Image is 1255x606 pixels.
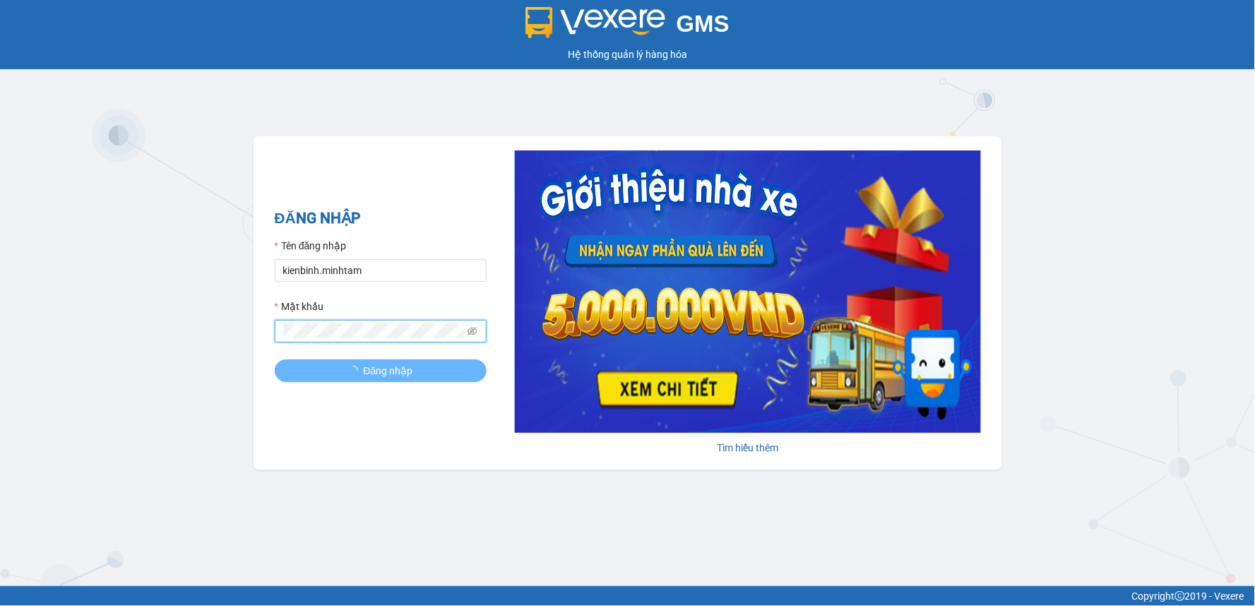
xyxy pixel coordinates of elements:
[468,326,477,336] span: eye-invisible
[677,11,730,37] span: GMS
[275,299,323,314] label: Mật khẩu
[275,259,487,282] input: Tên đăng nhập
[283,323,465,339] input: Mật khẩu
[364,363,413,379] span: Đăng nhập
[275,238,347,254] label: Tên đăng nhập
[4,47,1251,62] div: Hệ thống quản lý hàng hóa
[275,207,487,230] h2: ĐĂNG NHẬP
[525,7,665,38] img: logo 2
[275,360,487,382] button: Đăng nhập
[515,440,981,456] div: Tìm hiểu thêm
[515,150,981,433] img: banner-0
[11,588,1244,604] div: Copyright 2019 - Vexere
[525,21,730,32] a: GMS
[1175,591,1185,601] span: copyright
[348,366,364,376] span: loading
